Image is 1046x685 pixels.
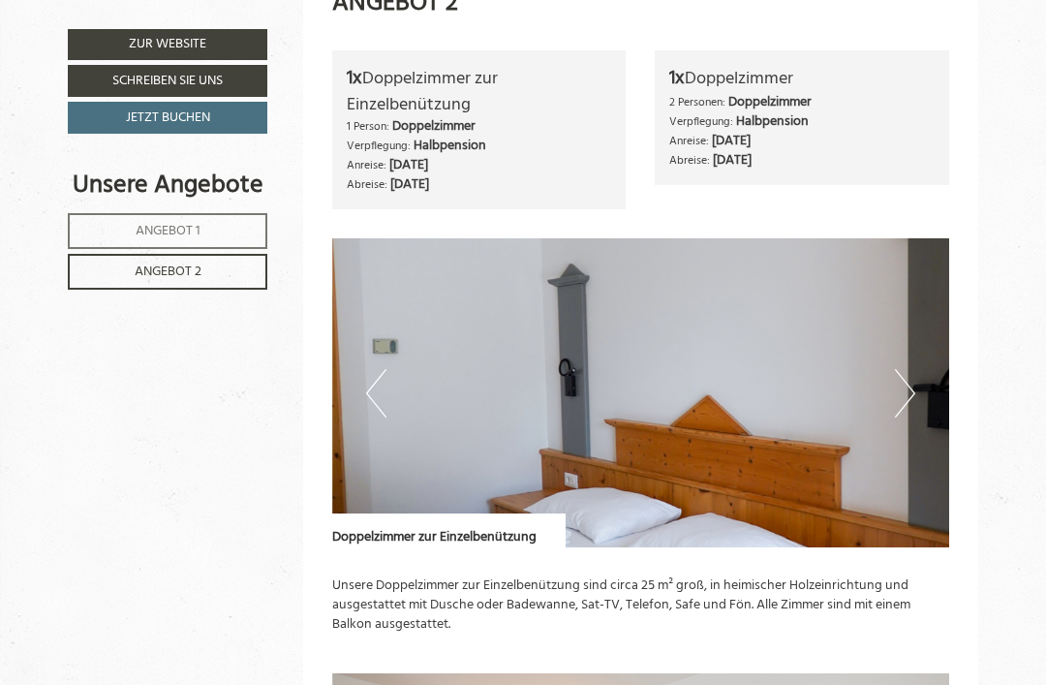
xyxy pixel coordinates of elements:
[135,261,201,283] span: Angebot 2
[392,115,476,138] b: Doppelzimmer
[366,369,386,418] button: Previous
[347,156,386,174] small: Anreise:
[389,154,428,176] b: [DATE]
[68,168,267,203] div: Unsere Angebote
[669,132,709,150] small: Anreise:
[712,130,751,152] b: [DATE]
[332,238,950,547] img: image
[669,63,685,94] b: 1x
[347,65,612,117] div: Doppelzimmer zur Einzelbenützung
[347,137,411,155] small: Verpflegung:
[347,63,362,94] b: 1x
[68,29,267,60] a: Zur Website
[728,91,812,113] b: Doppelzimmer
[895,369,915,418] button: Next
[347,117,389,136] small: 1 Person:
[332,576,950,635] p: Unsere Doppelzimmer zur Einzelbenützung sind circa 25 m² groß, in heimischer Holzeinrichtung und ...
[332,514,566,547] div: Doppelzimmer zur Einzelbenützung
[347,175,387,194] small: Abreise:
[136,220,200,242] span: Angebot 1
[390,173,429,196] b: [DATE]
[669,151,710,170] small: Abreise:
[736,110,809,133] b: Halbpension
[68,65,267,97] a: Schreiben Sie uns
[669,112,733,131] small: Verpflegung:
[68,102,267,134] a: Jetzt buchen
[713,149,752,171] b: [DATE]
[669,65,935,93] div: Doppelzimmer
[669,93,725,111] small: 2 Personen:
[414,135,486,157] b: Halbpension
